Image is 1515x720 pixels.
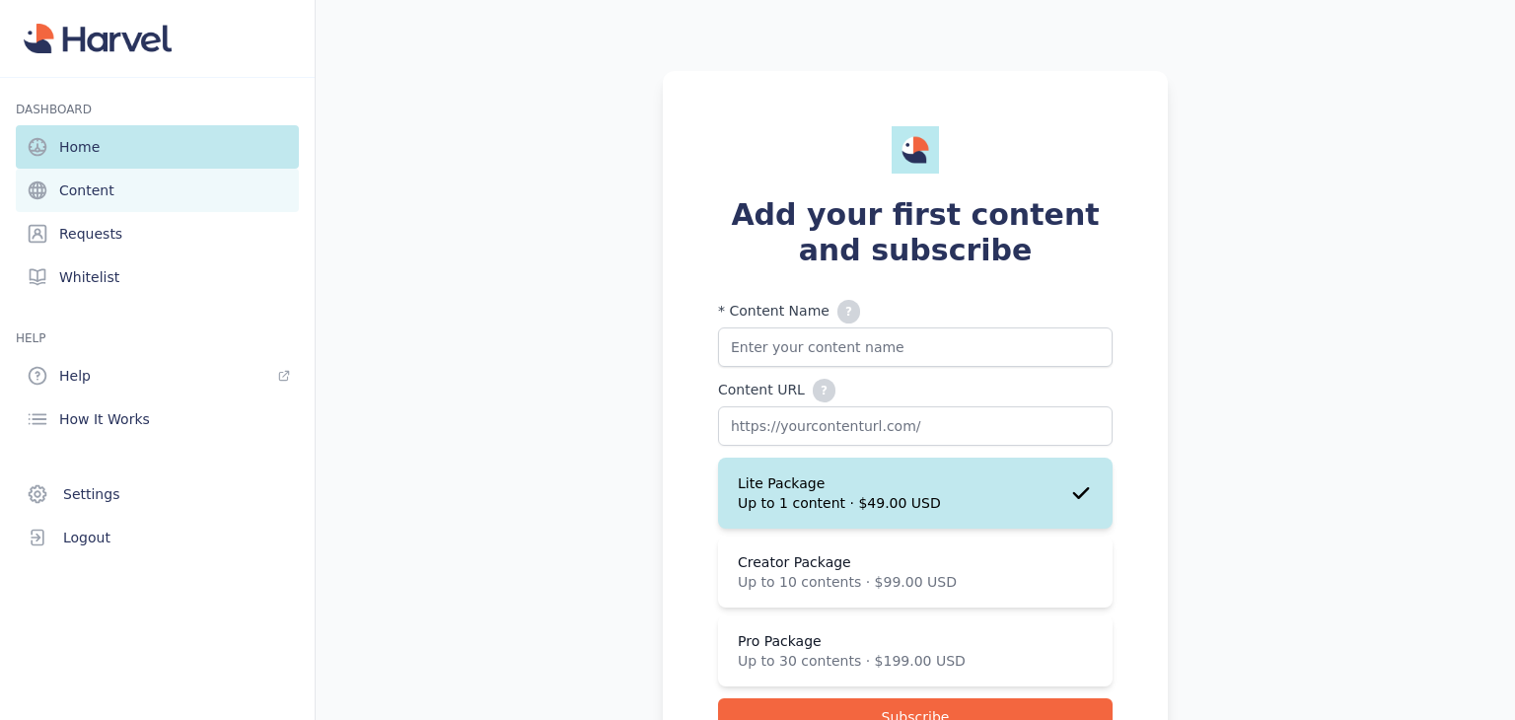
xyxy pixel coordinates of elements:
p: Pro Package [738,631,966,651]
h3: HELP [16,330,299,346]
img: Harvel [24,24,172,53]
p: Creator Package [738,552,957,572]
span: Whitelist [59,267,119,287]
span: · [866,574,870,590]
a: How It Works [16,397,299,441]
label: Content URL [718,379,1113,402]
a: Content [16,169,299,212]
span: Logout [63,528,110,547]
button: Content URL [813,379,835,402]
button: Logout [16,516,299,559]
p: Lite Package [738,473,941,493]
span: Up to 30 contents [738,653,861,669]
span: Help [59,366,91,386]
span: $49.00 USD [858,495,940,511]
a: Help [16,354,299,397]
span: How It Works [59,409,150,429]
span: Requests [59,224,122,244]
a: Whitelist [16,255,299,299]
img: Harvel [892,126,939,174]
h3: Dashboard [16,102,299,117]
h2: Add your first content and subscribe [718,197,1113,268]
span: · [850,495,854,511]
span: Up to 10 contents [738,574,861,590]
label: * Content Name [718,300,1113,324]
span: Settings [63,484,119,504]
span: $199.00 USD [875,653,966,669]
button: * Content Name [837,300,860,324]
a: Home [16,125,299,169]
span: · [866,653,870,669]
input: https://yourcontenturl.com/ [718,406,1113,446]
span: Up to 1 content [738,495,845,511]
a: Requests [16,212,299,255]
span: Content [59,180,114,200]
span: $99.00 USD [875,574,957,590]
a: Settings [16,472,299,516]
span: Home [59,137,100,157]
input: Enter your content name [718,327,1113,367]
